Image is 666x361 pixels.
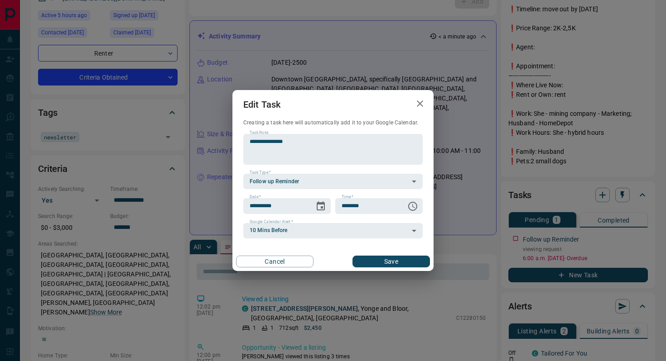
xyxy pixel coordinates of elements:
[342,194,353,200] label: Time
[243,119,423,127] p: Creating a task here will automatically add it to your Google Calendar.
[243,223,423,238] div: 10 Mins Before
[352,256,430,267] button: Save
[250,219,293,225] label: Google Calendar Alert
[250,130,268,136] label: Task Note
[250,170,271,176] label: Task Type
[312,197,330,215] button: Choose date, selected date is Aug 20, 2025
[404,197,422,215] button: Choose time, selected time is 6:00 AM
[250,194,261,200] label: Date
[236,256,314,267] button: Cancel
[243,174,423,189] div: Follow up Reminder
[232,90,291,119] h2: Edit Task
